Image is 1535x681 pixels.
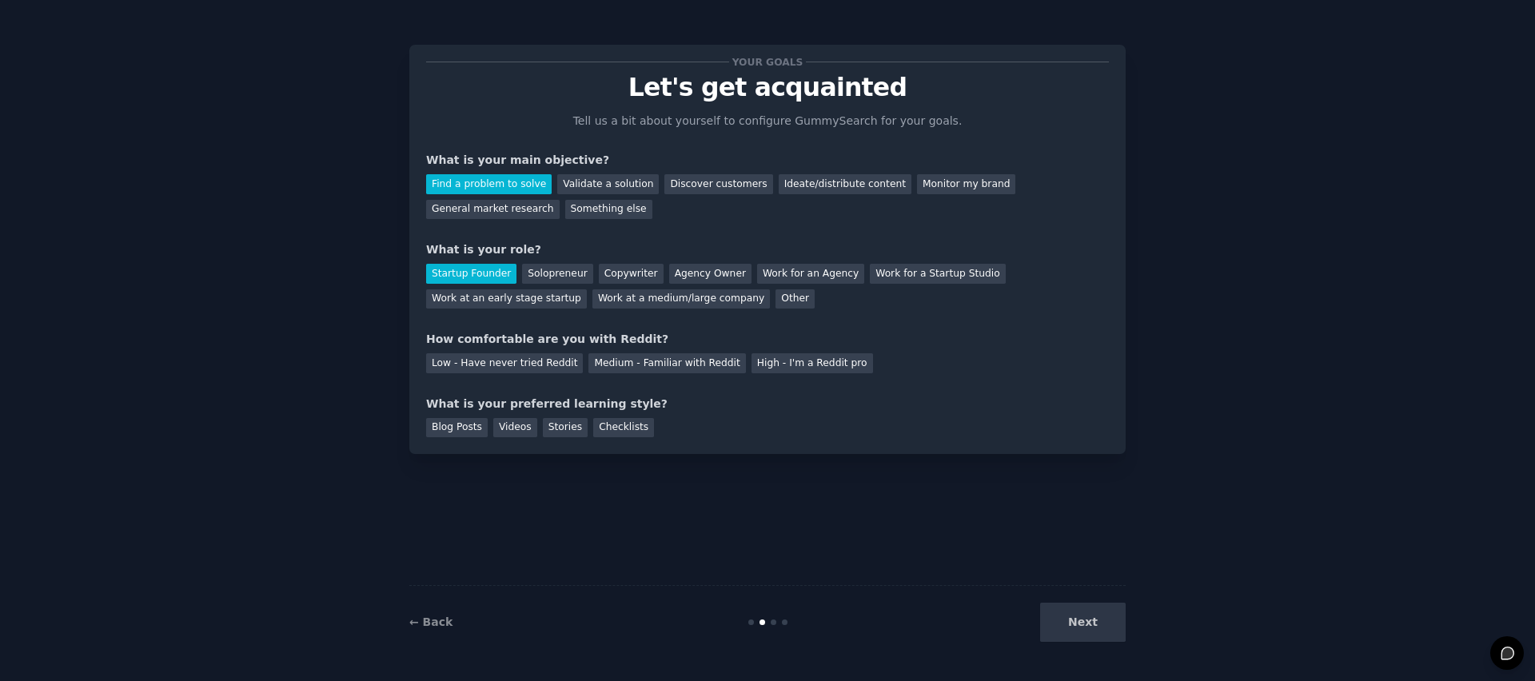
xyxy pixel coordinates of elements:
div: Work for a Startup Studio [870,264,1005,284]
div: What is your role? [426,241,1109,258]
div: How comfortable are you with Reddit? [426,331,1109,348]
div: General market research [426,200,560,220]
div: What is your main objective? [426,152,1109,169]
div: Agency Owner [669,264,752,284]
div: Videos [493,418,537,438]
div: Solopreneur [522,264,592,284]
div: Work for an Agency [757,264,864,284]
div: Low - Have never tried Reddit [426,353,583,373]
div: Work at an early stage startup [426,289,587,309]
div: Copywriter [599,264,664,284]
div: Something else [565,200,652,220]
div: What is your preferred learning style? [426,396,1109,412]
div: Stories [543,418,588,438]
p: Tell us a bit about yourself to configure GummySearch for your goals. [566,113,969,129]
div: Other [775,289,815,309]
div: High - I'm a Reddit pro [752,353,873,373]
div: Checklists [593,418,654,438]
a: ← Back [409,615,453,628]
div: Medium - Familiar with Reddit [588,353,745,373]
div: Ideate/distribute content [779,174,911,194]
div: Find a problem to solve [426,174,552,194]
div: Startup Founder [426,264,516,284]
div: Discover customers [664,174,772,194]
span: Your goals [729,54,806,70]
div: Monitor my brand [917,174,1015,194]
p: Let's get acquainted [426,74,1109,102]
div: Validate a solution [557,174,659,194]
div: Work at a medium/large company [592,289,770,309]
div: Blog Posts [426,418,488,438]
